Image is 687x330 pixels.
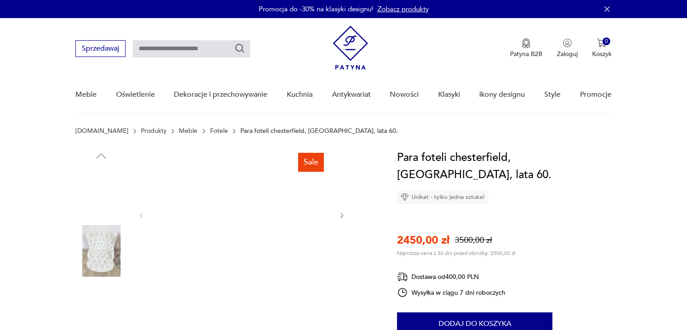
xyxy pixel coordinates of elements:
[397,149,612,184] h1: Para foteli chesterfield, [GEOGRAPHIC_DATA], lata 60.
[332,77,371,112] a: Antykwariat
[397,190,488,204] div: Unikat - tylko jedna sztuka!
[75,40,126,57] button: Sprzedawaj
[597,38,606,47] img: Ikona koszyka
[75,225,127,277] img: Zdjęcie produktu Para foteli chesterfield, Anglia, lata 60.
[333,26,368,70] img: Patyna - sklep z meblami i dekoracjami vintage
[401,193,409,201] img: Ikona diamentu
[259,5,373,14] p: Promocja do -30% na klasyki designu!
[298,153,324,172] div: Sale
[592,50,612,58] p: Koszyk
[438,77,460,112] a: Klasyki
[397,233,449,248] p: 2450,00 zł
[397,250,515,257] p: Najniższa cena z 30 dni przed obniżką: 3500,00 zł
[397,271,505,283] div: Dostawa od 400,00 PLN
[592,38,612,58] button: 0Koszyk
[116,77,155,112] a: Oświetlenie
[287,77,313,112] a: Kuchnia
[141,127,167,135] a: Produkty
[397,287,505,298] div: Wysyłka w ciągu 7 dni roboczych
[580,77,612,112] a: Promocje
[563,38,572,47] img: Ikonka użytkownika
[75,167,127,219] img: Zdjęcie produktu Para foteli chesterfield, Anglia, lata 60.
[210,127,228,135] a: Fotele
[378,5,429,14] a: Zobacz produkty
[75,77,97,112] a: Meble
[397,271,408,283] img: Ikona dostawy
[510,50,542,58] p: Patyna B2B
[603,38,610,45] div: 0
[455,235,492,246] p: 3500,00 zł
[154,149,329,280] img: Zdjęcie produktu Para foteli chesterfield, Anglia, lata 60.
[75,127,128,135] a: [DOMAIN_NAME]
[544,77,561,112] a: Style
[557,50,578,58] p: Zaloguj
[240,127,398,135] p: Para foteli chesterfield, [GEOGRAPHIC_DATA], lata 60.
[174,77,267,112] a: Dekoracje i przechowywanie
[510,38,542,58] button: Patyna B2B
[522,38,531,48] img: Ikona medalu
[510,38,542,58] a: Ikona medaluPatyna B2B
[390,77,419,112] a: Nowości
[75,46,126,52] a: Sprzedawaj
[479,77,525,112] a: Ikony designu
[557,38,578,58] button: Zaloguj
[179,127,197,135] a: Meble
[234,43,245,54] button: Szukaj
